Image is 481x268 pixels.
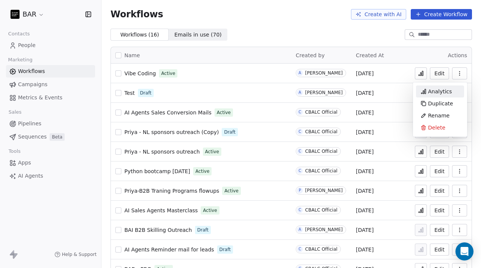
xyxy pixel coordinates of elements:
[124,168,190,174] span: Python bootcamp [DATE]
[428,112,449,119] span: Rename
[124,149,200,155] span: Priya - NL sponsors outreach
[430,67,449,79] button: Edit
[5,146,24,157] span: Tools
[299,187,301,193] div: P
[124,187,219,195] a: Priya-B2B Traning Programs flowups
[124,110,212,116] span: AI Agents Sales Conversion Mails
[124,226,192,234] a: BAI B2B Skilling Outreach
[356,246,374,253] span: [DATE]
[62,251,97,257] span: Help & Support
[6,157,95,169] a: Apps
[124,89,135,97] a: Test
[124,247,214,253] span: AI Agents Reminder mail for leads
[6,65,95,78] a: Workflows
[224,129,235,136] span: Draft
[110,9,163,20] span: Workflows
[455,242,473,260] div: Open Intercom Messenger
[430,244,449,256] button: Edit
[305,70,343,76] div: [PERSON_NAME]
[298,148,301,154] div: C
[23,9,36,19] span: BAR
[356,128,374,136] span: [DATE]
[430,224,449,236] button: Edit
[18,41,36,49] span: People
[305,227,343,232] div: [PERSON_NAME]
[430,165,449,177] button: Edit
[197,227,209,233] span: Draft
[305,168,337,174] div: CBALC Official
[54,251,97,257] a: Help & Support
[298,129,301,135] div: C
[356,52,384,58] span: Created At
[18,67,45,75] span: Workflows
[124,207,198,213] span: AI Sales Agents Masterclass
[124,246,214,253] a: AI Agents Reminder mail for leads
[124,70,156,76] span: Vibe Coding
[18,133,47,141] span: Sequences
[6,78,95,91] a: Campaigns
[305,188,343,193] div: [PERSON_NAME]
[299,227,301,233] div: A
[411,9,472,20] button: Create Workflow
[124,52,140,59] span: Name
[6,91,95,104] a: Metrics & Events
[305,247,337,252] div: CBALC Official
[219,246,231,253] span: Draft
[430,185,449,197] button: Edit
[124,188,219,194] span: Priya-B2B Traning Programs flowups
[356,207,374,214] span: [DATE]
[351,9,406,20] button: Create with AI
[203,207,217,214] span: Active
[195,168,209,175] span: Active
[6,131,95,143] a: SequencesBeta
[140,90,151,96] span: Draft
[124,109,212,116] a: AI Agents Sales Conversion Mails
[298,207,301,213] div: C
[205,148,219,155] span: Active
[299,70,301,76] div: A
[428,124,445,131] span: Delete
[224,187,238,194] span: Active
[305,207,337,213] div: CBALC Official
[18,120,41,128] span: Pipelines
[305,129,337,134] div: CBALC Official
[356,89,374,97] span: [DATE]
[174,31,222,39] span: Emails in use ( 70 )
[298,109,301,115] div: C
[5,54,36,65] span: Marketing
[305,149,337,154] div: CBALC Official
[430,204,449,216] button: Edit
[6,39,95,52] a: People
[161,70,175,77] span: Active
[18,159,31,167] span: Apps
[6,170,95,182] a: AI Agents
[11,10,20,19] img: bar1.webp
[430,146,449,158] button: Edit
[298,246,301,252] div: C
[356,167,374,175] span: [DATE]
[299,90,301,96] div: A
[296,52,325,58] span: Created by
[124,128,219,136] a: Priya - NL sponsors outreach (Copy)
[9,8,46,21] button: BAR
[305,90,343,95] div: [PERSON_NAME]
[5,107,25,118] span: Sales
[356,70,374,77] span: [DATE]
[356,187,374,195] span: [DATE]
[18,172,43,180] span: AI Agents
[124,167,190,175] a: Python bootcamp [DATE]
[50,133,65,141] span: Beta
[18,94,62,102] span: Metrics & Events
[428,100,453,107] span: Duplicate
[124,129,219,135] span: Priya - NL sponsors outreach (Copy)
[356,148,374,155] span: [DATE]
[305,110,337,115] div: CBALC Official
[356,109,374,116] span: [DATE]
